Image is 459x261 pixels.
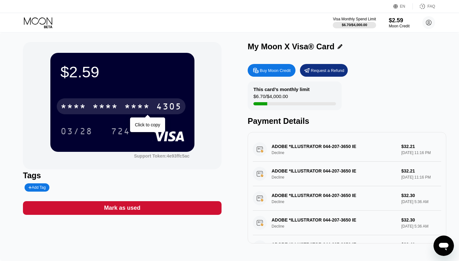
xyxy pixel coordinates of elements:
div: Click to copy [135,122,160,127]
div: Mark as used [104,204,140,212]
div: FAQ [413,3,435,10]
iframe: Кнопка запуска окна обмена сообщениями [433,236,454,256]
div: EN [393,3,413,10]
div: $2.59 [61,63,184,81]
div: Add Tag [25,183,49,192]
div: EN [400,4,405,9]
div: 724 [111,127,130,137]
div: Visa Monthly Spend Limit$6.70/$4,000.00 [333,17,376,28]
div: Support Token: 4e93ffc5ac [134,153,189,159]
div: Request a Refund [311,68,344,73]
div: Tags [23,171,222,180]
div: FAQ [427,4,435,9]
div: 4305 [156,102,182,112]
div: Add Tag [28,185,46,190]
div: $2.59Moon Credit [389,17,410,28]
div: Buy Moon Credit [260,68,291,73]
div: Visa Monthly Spend Limit [333,17,376,21]
div: 03/28 [56,123,97,139]
div: $6.70 / $4,000.00 [342,23,367,27]
div: 724 [106,123,135,139]
div: Support Token:4e93ffc5ac [134,153,189,159]
div: This card’s monthly limit [253,87,310,92]
div: My Moon X Visa® Card [248,42,334,51]
div: Payment Details [248,116,446,126]
div: Mark as used [23,201,222,215]
div: Request a Refund [300,64,348,77]
div: Buy Moon Credit [248,64,295,77]
div: 03/28 [61,127,92,137]
div: $6.70 / $4,000.00 [253,94,288,102]
div: Moon Credit [389,24,410,28]
div: $2.59 [389,17,410,24]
